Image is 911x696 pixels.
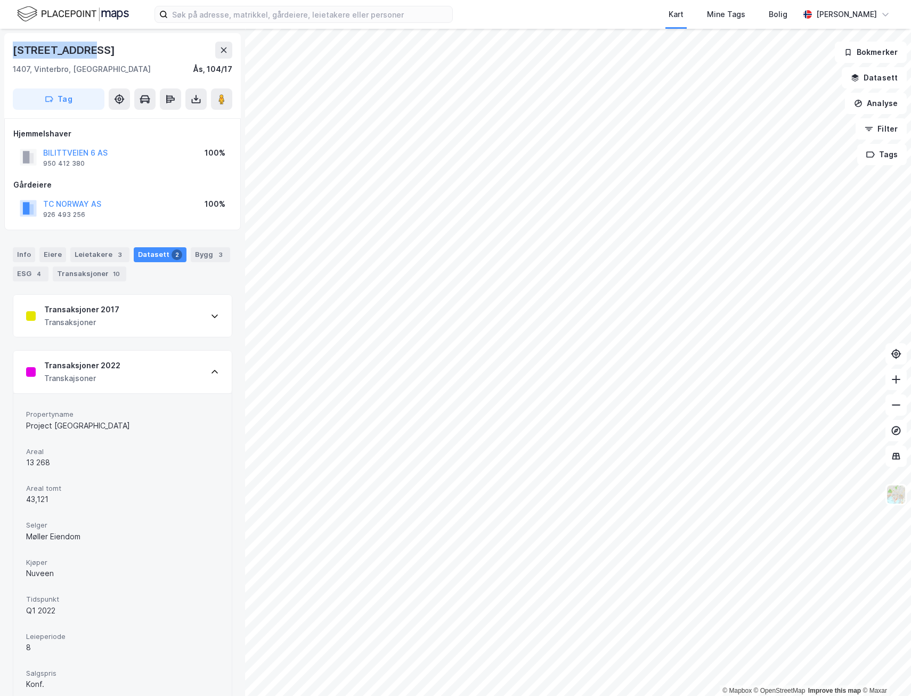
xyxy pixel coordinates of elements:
input: Søk på adresse, matrikkel, gårdeiere, leietakere eller personer [168,6,452,22]
div: 13 268 [26,456,219,469]
div: Mine Tags [707,8,745,21]
div: Leietakere [70,247,129,262]
button: Analyse [845,93,907,114]
button: Tag [13,88,104,110]
button: Tags [857,144,907,165]
div: Transaksjoner [53,266,126,281]
div: 950 412 380 [43,159,85,168]
div: Info [13,247,35,262]
span: Propertyname [26,410,219,419]
span: Kjøper [26,558,219,567]
a: OpenStreetMap [754,687,806,694]
div: 8 [26,641,219,654]
div: Transaksjoner 2022 [44,359,120,372]
a: Mapbox [722,687,752,694]
button: Bokmerker [835,42,907,63]
span: Leieperiode [26,632,219,641]
div: Transaksjoner 2017 [44,303,119,316]
div: Møller Eiendom [26,530,219,543]
button: Filter [856,118,907,140]
div: 3 [115,249,125,260]
div: 1407, Vinterbro, [GEOGRAPHIC_DATA] [13,63,151,76]
div: Project [GEOGRAPHIC_DATA] [26,419,219,432]
button: Datasett [842,67,907,88]
div: [STREET_ADDRESS] [13,42,117,59]
div: Kart [669,8,684,21]
div: 100% [205,147,225,159]
span: Selger [26,521,219,530]
div: 10 [111,269,122,279]
div: Gårdeiere [13,179,232,191]
div: ESG [13,266,48,281]
img: Z [886,484,906,505]
div: 100% [205,198,225,211]
div: 2 [172,249,182,260]
div: Q1 2022 [26,604,219,617]
span: Tidspunkt [26,595,219,604]
div: 4 [34,269,44,279]
div: Datasett [134,247,186,262]
div: Ås, 104/17 [193,63,232,76]
span: Salgspris [26,669,219,678]
div: Transkajsoner [44,372,120,385]
div: Konf. [26,678,219,691]
div: Nuveen [26,567,219,580]
div: 3 [215,249,226,260]
div: Hjemmelshaver [13,127,232,140]
div: 43,121 [26,493,219,506]
div: [PERSON_NAME] [816,8,877,21]
span: Areal [26,447,219,456]
div: Bygg [191,247,230,262]
div: 926 493 256 [43,211,85,219]
iframe: Chat Widget [858,645,911,696]
img: logo.f888ab2527a4732fd821a326f86c7f29.svg [17,5,129,23]
div: Eiere [39,247,66,262]
span: Areal tomt [26,484,219,493]
div: Transaksjoner [44,316,119,329]
a: Improve this map [808,687,861,694]
div: Bolig [769,8,787,21]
